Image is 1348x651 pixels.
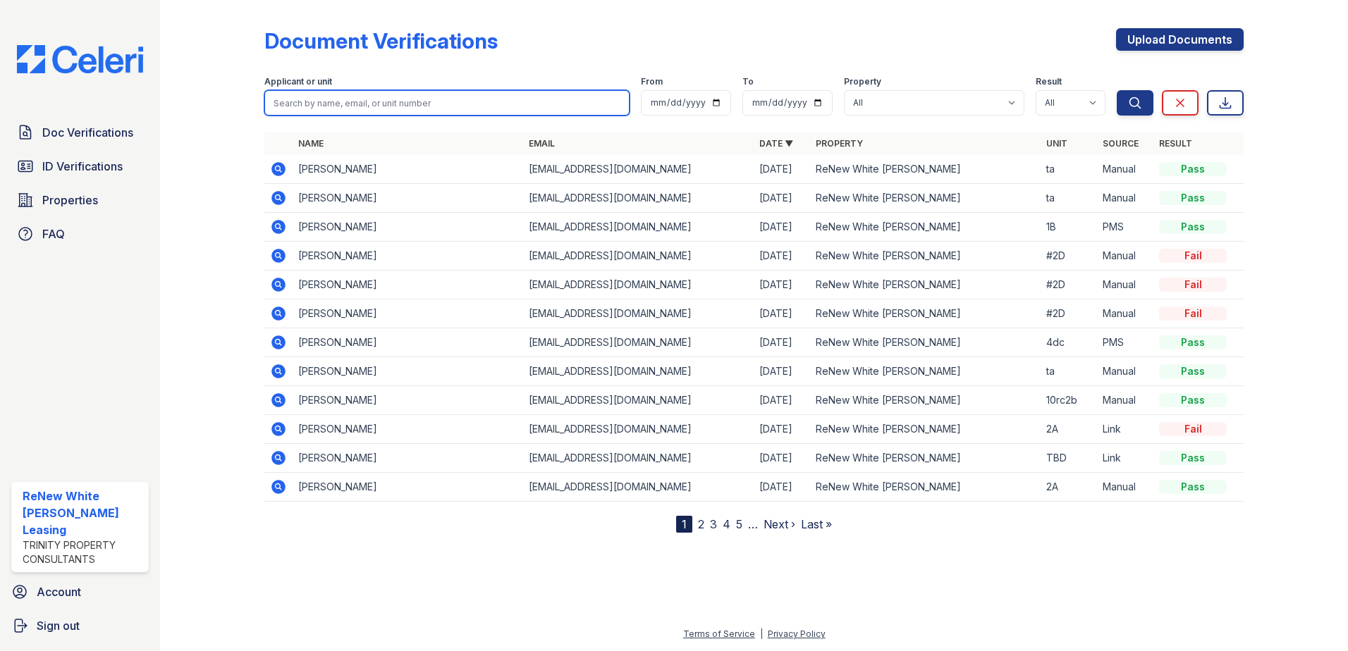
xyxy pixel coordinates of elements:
[1041,328,1097,357] td: 4dc
[1041,155,1097,184] td: ta
[6,612,154,640] a: Sign out
[1159,138,1192,149] a: Result
[523,357,754,386] td: [EMAIL_ADDRESS][DOMAIN_NAME]
[523,299,754,328] td: [EMAIL_ADDRESS][DOMAIN_NAME]
[293,213,523,242] td: [PERSON_NAME]
[293,386,523,415] td: [PERSON_NAME]
[1159,335,1227,349] div: Pass
[523,386,754,415] td: [EMAIL_ADDRESS][DOMAIN_NAME]
[754,299,810,328] td: [DATE]
[523,184,754,213] td: [EMAIL_ADDRESS][DOMAIN_NAME]
[810,473,1041,502] td: ReNew White [PERSON_NAME]
[810,155,1041,184] td: ReNew White [PERSON_NAME]
[523,242,754,271] td: [EMAIL_ADDRESS][DOMAIN_NAME]
[523,473,754,502] td: [EMAIL_ADDRESS][DOMAIN_NAME]
[1097,271,1153,299] td: Manual
[810,357,1041,386] td: ReNew White [PERSON_NAME]
[293,357,523,386] td: [PERSON_NAME]
[293,271,523,299] td: [PERSON_NAME]
[37,583,81,600] span: Account
[810,271,1041,299] td: ReNew White [PERSON_NAME]
[1159,306,1227,321] div: Fail
[23,488,143,538] div: ReNew White [PERSON_NAME] Leasing
[11,220,149,248] a: FAQ
[1159,364,1227,378] div: Pass
[42,225,65,242] span: FAQ
[6,578,154,606] a: Account
[810,242,1041,271] td: ReNew White [PERSON_NAME]
[1103,138,1139,149] a: Source
[1116,28,1244,51] a: Upload Documents
[1097,357,1153,386] td: Manual
[298,138,324,149] a: Name
[1159,278,1227,292] div: Fail
[37,617,80,634] span: Sign out
[293,155,523,184] td: [PERSON_NAME]
[529,138,555,149] a: Email
[810,444,1041,473] td: ReNew White [PERSON_NAME]
[1041,242,1097,271] td: #2D
[264,28,498,54] div: Document Verifications
[42,192,98,209] span: Properties
[1097,213,1153,242] td: PMS
[754,213,810,242] td: [DATE]
[754,271,810,299] td: [DATE]
[523,444,754,473] td: [EMAIL_ADDRESS][DOMAIN_NAME]
[676,516,692,533] div: 1
[42,158,123,175] span: ID Verifications
[754,155,810,184] td: [DATE]
[1159,393,1227,407] div: Pass
[1097,415,1153,444] td: Link
[754,184,810,213] td: [DATE]
[1097,444,1153,473] td: Link
[1046,138,1067,149] a: Unit
[748,516,758,533] span: …
[293,184,523,213] td: [PERSON_NAME]
[1159,191,1227,205] div: Pass
[523,155,754,184] td: [EMAIL_ADDRESS][DOMAIN_NAME]
[523,271,754,299] td: [EMAIL_ADDRESS][DOMAIN_NAME]
[264,76,332,87] label: Applicant or unit
[754,242,810,271] td: [DATE]
[810,328,1041,357] td: ReNew White [PERSON_NAME]
[1159,422,1227,436] div: Fail
[293,242,523,271] td: [PERSON_NAME]
[760,628,763,639] div: |
[641,76,663,87] label: From
[1159,249,1227,263] div: Fail
[810,213,1041,242] td: ReNew White [PERSON_NAME]
[1097,473,1153,502] td: Manual
[1097,328,1153,357] td: PMS
[293,473,523,502] td: [PERSON_NAME]
[1097,299,1153,328] td: Manual
[1097,386,1153,415] td: Manual
[1159,480,1227,494] div: Pass
[759,138,793,149] a: Date ▼
[1097,242,1153,271] td: Manual
[6,45,154,73] img: CE_Logo_Blue-a8612792a0a2168367f1c8372b55b34899dd931a85d93a1a3d3e32e68fde9ad4.png
[1036,76,1062,87] label: Result
[1041,184,1097,213] td: ta
[754,357,810,386] td: [DATE]
[1041,415,1097,444] td: 2A
[1041,444,1097,473] td: TBD
[736,517,742,531] a: 5
[710,517,717,531] a: 3
[754,415,810,444] td: [DATE]
[810,386,1041,415] td: ReNew White [PERSON_NAME]
[11,152,149,180] a: ID Verifications
[810,415,1041,444] td: ReNew White [PERSON_NAME]
[1041,213,1097,242] td: 1B
[768,628,826,639] a: Privacy Policy
[293,328,523,357] td: [PERSON_NAME]
[723,517,730,531] a: 4
[1041,357,1097,386] td: ta
[816,138,863,149] a: Property
[293,444,523,473] td: [PERSON_NAME]
[754,444,810,473] td: [DATE]
[11,186,149,214] a: Properties
[1041,299,1097,328] td: #2D
[754,473,810,502] td: [DATE]
[1097,184,1153,213] td: Manual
